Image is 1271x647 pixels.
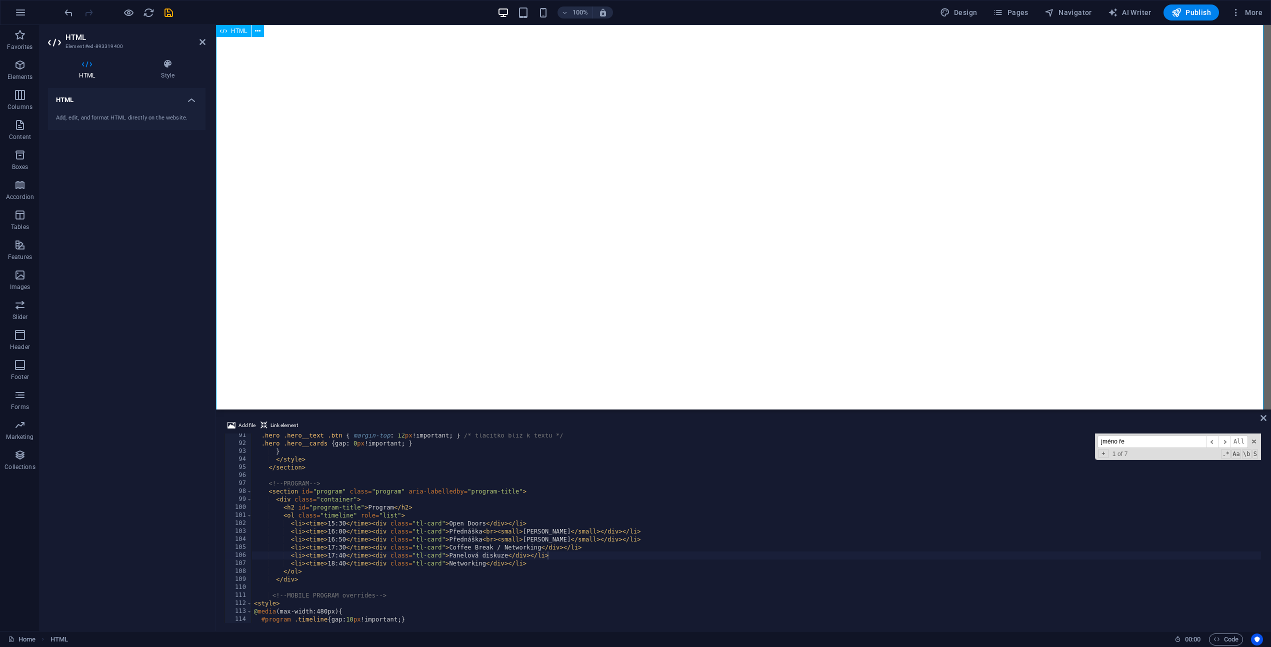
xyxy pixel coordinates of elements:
button: save [162,6,174,18]
div: Design (Ctrl+Alt+Y) [936,4,981,20]
p: Marketing [6,433,33,441]
span: Search In Selection [1252,449,1258,458]
span: : [1192,635,1193,643]
p: Features [8,253,32,261]
h3: Element #ed-893319400 [65,42,185,51]
div: 99 [224,495,252,503]
div: 111 [224,591,252,599]
div: 110 [224,583,252,591]
span: Design [940,7,977,17]
h4: HTML [48,59,130,80]
span: AI Writer [1108,7,1151,17]
p: Collections [4,463,35,471]
i: Reload page [143,7,154,18]
p: Images [10,283,30,291]
p: Boxes [12,163,28,171]
button: reload [142,6,154,18]
span: Navigator [1044,7,1092,17]
p: Header [10,343,30,351]
div: 96 [224,471,252,479]
div: 101 [224,511,252,519]
h6: 100% [572,6,588,18]
div: 108 [224,567,252,575]
span: RegExp Search [1221,449,1230,458]
span: Pages [993,7,1028,17]
div: 97 [224,479,252,487]
button: Code [1209,633,1243,645]
div: 93 [224,447,252,455]
span: Publish [1171,7,1211,17]
button: 100% [557,6,593,18]
div: 103 [224,527,252,535]
span: Toggle Replace mode [1098,449,1108,458]
span: Whole Word Search [1242,449,1251,458]
span: Code [1213,633,1238,645]
span: Add file [238,419,255,431]
p: Accordion [6,193,34,201]
p: Columns [7,103,32,111]
span: 00 00 [1185,633,1200,645]
span: More [1231,7,1262,17]
button: Publish [1163,4,1219,20]
a: Click to cancel selection. Double-click to open Pages [8,633,35,645]
div: 109 [224,575,252,583]
p: Footer [11,373,29,381]
button: Navigator [1040,4,1096,20]
span: Link element [270,419,298,431]
div: 102 [224,519,252,527]
button: Add file [226,419,257,431]
button: Design [936,4,981,20]
button: undo [62,6,74,18]
div: 98 [224,487,252,495]
i: Save (Ctrl+S) [163,7,174,18]
span: Alt-Enter [1230,435,1248,448]
span: ​ [1206,435,1218,448]
button: AI Writer [1104,4,1155,20]
p: Elements [7,73,33,81]
p: Favorites [7,43,32,51]
div: 113 [224,607,252,615]
i: Undo: Change HTML (Ctrl+Z) [63,7,74,18]
span: HTML [231,28,247,34]
h4: HTML [48,88,205,106]
div: 104 [224,535,252,543]
h4: Style [130,59,205,80]
button: Pages [989,4,1032,20]
nav: breadcrumb [50,633,68,645]
span: 1 of 7 [1108,450,1132,458]
button: Link element [259,419,299,431]
div: 107 [224,559,252,567]
span: ​ [1218,435,1230,448]
i: On resize automatically adjust zoom level to fit chosen device. [598,8,607,17]
button: Usercentrics [1251,633,1263,645]
div: 114 [224,615,252,623]
p: Tables [11,223,29,231]
input: Search for [1097,435,1206,448]
div: 100 [224,503,252,511]
h2: HTML [65,33,205,42]
button: More [1227,4,1266,20]
div: 92 [224,439,252,447]
div: 106 [224,551,252,559]
div: 91 [224,431,252,439]
span: CaseSensitive Search [1231,449,1241,458]
p: Content [9,133,31,141]
div: 95 [224,463,252,471]
div: 105 [224,543,252,551]
div: 112 [224,599,252,607]
h6: Session time [1174,633,1201,645]
p: Slider [12,313,28,321]
p: Forms [11,403,29,411]
span: Click to select. Double-click to edit [50,633,68,645]
div: 94 [224,455,252,463]
div: Add, edit, and format HTML directly on the website. [56,114,197,122]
